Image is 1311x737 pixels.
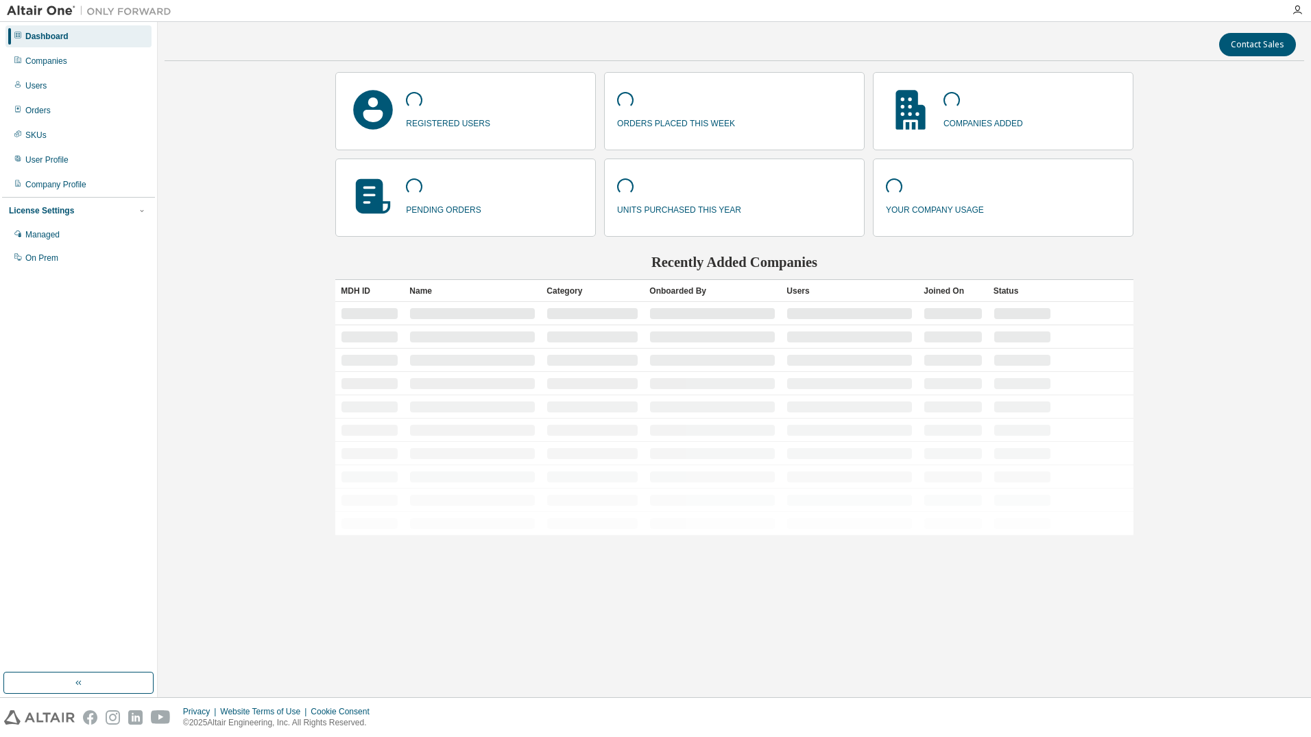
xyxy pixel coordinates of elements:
[1219,33,1296,56] button: Contact Sales
[649,280,775,302] div: Onboarded By
[406,200,481,216] p: pending orders
[311,706,377,717] div: Cookie Consent
[25,253,58,264] div: On Prem
[25,229,60,240] div: Managed
[151,710,171,725] img: youtube.svg
[994,280,1051,302] div: Status
[183,706,220,717] div: Privacy
[25,56,67,67] div: Companies
[25,31,69,42] div: Dashboard
[25,105,51,116] div: Orders
[7,4,178,18] img: Altair One
[409,280,536,302] div: Name
[128,710,143,725] img: linkedin.svg
[886,200,984,216] p: your company usage
[25,179,86,190] div: Company Profile
[546,280,638,302] div: Category
[4,710,75,725] img: altair_logo.svg
[335,253,1133,271] h2: Recently Added Companies
[106,710,120,725] img: instagram.svg
[25,154,69,165] div: User Profile
[924,280,982,302] div: Joined On
[341,280,398,302] div: MDH ID
[25,130,47,141] div: SKUs
[406,114,490,130] p: registered users
[183,717,378,729] p: © 2025 Altair Engineering, Inc. All Rights Reserved.
[83,710,97,725] img: facebook.svg
[943,114,1023,130] p: companies added
[617,114,735,130] p: orders placed this week
[9,205,74,216] div: License Settings
[220,706,311,717] div: Website Terms of Use
[25,80,47,91] div: Users
[786,280,913,302] div: Users
[617,200,741,216] p: units purchased this year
